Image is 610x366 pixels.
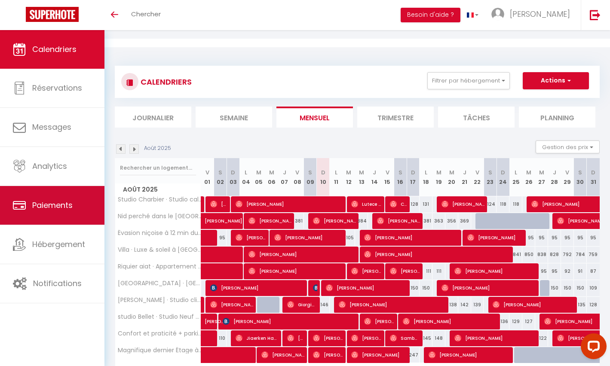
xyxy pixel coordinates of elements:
th: 05 [252,158,265,196]
div: 150 [561,280,574,296]
span: Août 2025 [115,183,201,196]
abbr: S [218,168,222,177]
th: 17 [407,158,420,196]
iframe: LiveChat chat widget [574,330,610,366]
abbr: S [398,168,402,177]
div: 95 [522,230,535,246]
li: Planning [519,107,595,128]
span: [PERSON_NAME] [223,313,356,329]
th: 10 [317,158,330,196]
li: Trimestre [357,107,434,128]
th: 16 [394,158,407,196]
div: 95 [574,230,587,246]
span: Analytics [32,161,67,171]
th: 09 [304,158,317,196]
div: 150 [420,280,432,296]
li: Semaine [196,107,272,128]
abbr: D [231,168,235,177]
span: [PERSON_NAME] [364,229,459,246]
span: Studio Charbier · Studio calme avec balcon proche du [GEOGRAPHIC_DATA] [116,196,202,203]
abbr: V [295,168,299,177]
span: [PERSON_NAME] [236,196,343,212]
th: 12 [342,158,355,196]
abbr: S [308,168,312,177]
span: [PERSON_NAME] [390,263,420,279]
div: 109 [587,280,600,296]
div: 146 [317,297,330,313]
span: Giorgia Ji [287,296,317,313]
span: Jiaerken Habaxi [236,330,279,346]
th: 07 [278,158,291,196]
abbr: J [373,168,376,177]
div: 124 [484,196,497,212]
div: 247 [407,347,420,363]
abbr: M [269,168,274,177]
abbr: J [463,168,466,177]
div: 95 [548,263,561,279]
span: [GEOGRAPHIC_DATA] · [GEOGRAPHIC_DATA] – Plage & confort [116,280,202,287]
div: 135 [574,297,587,313]
span: [PERSON_NAME] [351,263,381,279]
th: 08 [291,158,304,196]
span: Nid perché dans le [GEOGRAPHIC_DATA] avec terrasse [116,213,202,220]
div: 95 [535,230,548,246]
abbr: S [578,168,582,177]
div: 356 [445,213,458,229]
div: 384 [355,213,368,229]
th: 26 [522,158,535,196]
div: 138 [445,297,458,313]
span: [PERSON_NAME] [210,296,253,313]
span: [PERSON_NAME] [313,280,317,296]
span: [PERSON_NAME] [429,347,510,363]
div: 145 [420,330,432,346]
div: 381 [420,213,432,229]
li: Journalier [115,107,191,128]
span: Messages [32,122,71,132]
div: 792 [561,247,574,262]
abbr: M [346,168,351,177]
div: 838 [535,247,548,262]
div: 95 [535,263,548,279]
span: [PERSON_NAME] [351,347,407,363]
span: Lutece Kraft [351,196,381,212]
div: 139 [471,297,484,313]
span: Magnifique dernier Étage à 300m de la Promenade! [116,347,202,354]
abbr: D [501,168,505,177]
span: Calendriers [32,44,77,55]
div: 95 [561,230,574,246]
button: Filtrer par hébergement [427,72,510,89]
span: [PERSON_NAME] [454,263,536,279]
th: 30 [574,158,587,196]
div: 129 [509,314,522,329]
a: [PERSON_NAME] [201,314,214,330]
span: [PERSON_NAME] [313,330,343,346]
span: [PERSON_NAME] · Studio climatisé en plein centre de [GEOGRAPHIC_DATA] [116,297,202,303]
span: [PERSON_NAME] [364,246,510,262]
div: 841 [509,247,522,262]
span: [PERSON_NAME] [441,196,484,212]
div: 784 [574,247,587,262]
div: 131 [420,196,432,212]
th: 21 [458,158,471,196]
span: [PERSON_NAME] [248,263,343,279]
span: [PERSON_NAME] [313,213,356,229]
th: 18 [420,158,432,196]
div: 850 [522,247,535,262]
span: [PERSON_NAME] [441,280,536,296]
div: 95 [587,230,600,246]
th: 19 [432,158,445,196]
th: 28 [548,158,561,196]
th: 13 [355,158,368,196]
th: 24 [497,158,509,196]
th: 25 [509,158,522,196]
div: 363 [432,213,445,229]
span: Évasion niçoise à 12 min du port – Vue & confort [116,230,202,236]
span: [PERSON_NAME] [248,246,356,262]
span: [PERSON_NAME] [403,313,497,329]
span: Confort et praticité + parking au centre de [GEOGRAPHIC_DATA] [116,330,202,337]
span: [PERSON_NAME] [351,330,381,346]
span: [PERSON_NAME] [339,296,446,313]
th: 03 [227,158,239,196]
abbr: J [283,168,286,177]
